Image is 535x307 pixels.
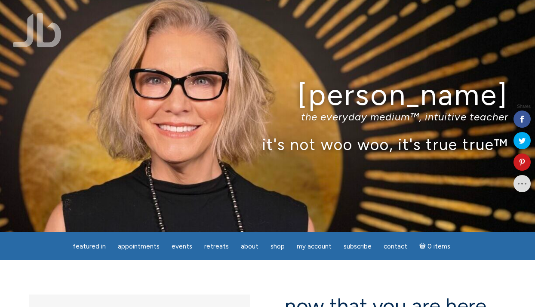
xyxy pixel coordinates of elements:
img: Jamie Butler. The Everyday Medium [13,13,61,47]
a: About [236,238,264,255]
span: 0 items [427,243,450,250]
span: Retreats [204,243,229,250]
p: it's not woo woo, it's true true™ [27,135,508,153]
span: Shares [517,104,531,109]
span: Contact [384,243,407,250]
span: Events [172,243,192,250]
p: the everyday medium™, intuitive teacher [27,111,508,123]
a: Appointments [113,238,165,255]
a: Shop [265,238,290,255]
span: My Account [297,243,332,250]
a: featured in [68,238,111,255]
span: Appointments [118,243,160,250]
span: About [241,243,258,250]
a: Contact [378,238,412,255]
h1: [PERSON_NAME] [27,79,508,111]
a: Retreats [199,238,234,255]
i: Cart [419,243,427,250]
a: Cart0 items [414,237,455,255]
a: My Account [292,238,337,255]
a: Events [166,238,197,255]
span: Subscribe [344,243,372,250]
a: Subscribe [338,238,377,255]
span: Shop [271,243,285,250]
span: featured in [73,243,106,250]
